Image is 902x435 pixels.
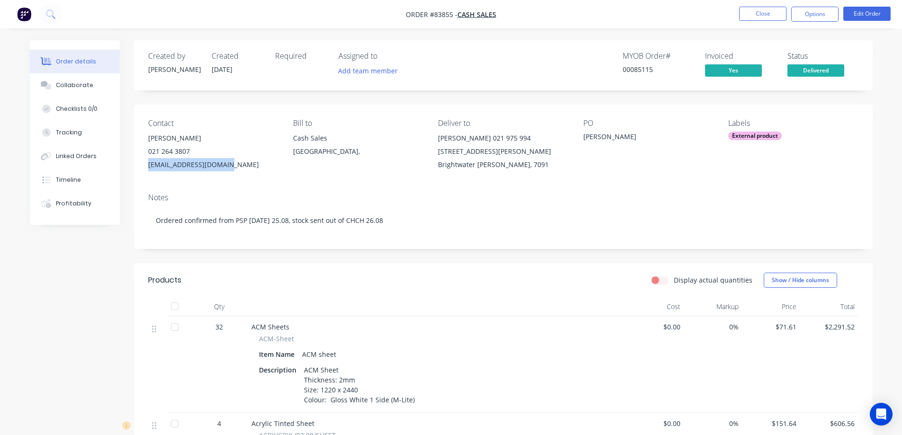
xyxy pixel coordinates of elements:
span: 4 [217,418,221,428]
button: Profitability [30,192,120,215]
button: Checklists 0/0 [30,97,120,121]
div: [PERSON_NAME]021 264 3807[EMAIL_ADDRESS][DOMAIN_NAME] [148,132,278,171]
div: External product [728,132,782,140]
div: Assigned to [339,52,433,61]
div: Timeline [56,176,81,184]
div: Invoiced [705,52,776,61]
div: Checklists 0/0 [56,105,98,113]
span: Delivered [787,64,844,76]
span: $606.56 [804,418,855,428]
div: Price [742,297,801,316]
div: Linked Orders [56,152,97,160]
div: [GEOGRAPHIC_DATA], [293,145,423,158]
div: Cash Sales [293,132,423,145]
div: Products [148,275,181,286]
div: MYOB Order # [623,52,694,61]
button: Tracking [30,121,120,144]
div: [PERSON_NAME] [583,132,702,145]
button: Add team member [333,64,402,77]
div: [PERSON_NAME] [148,64,200,74]
button: Close [739,7,786,21]
div: Tracking [56,128,82,137]
div: Bill to [293,119,423,128]
div: Created by [148,52,200,61]
button: Order details [30,50,120,73]
button: Collaborate [30,73,120,97]
div: Order details [56,57,96,66]
button: Options [791,7,839,22]
span: ACM-Sheet [259,334,294,344]
div: Required [275,52,327,61]
div: 021 264 3807 [148,145,278,158]
div: Brightwater [PERSON_NAME], 7091 [438,158,568,171]
button: Show / Hide columns [764,273,837,288]
div: Ordered confirmed from PSP [DATE] 25.08, stock sent out of CHCH 26.08 [148,206,858,235]
span: $71.61 [746,322,797,332]
div: ACM sheet [298,347,340,361]
span: Yes [705,64,762,76]
div: [PERSON_NAME] [148,132,278,145]
div: Description [259,363,300,377]
div: Markup [684,297,742,316]
span: Order #83855 - [406,10,457,19]
a: Cash Sales [457,10,496,19]
div: Notes [148,193,858,202]
div: Contact [148,119,278,128]
div: ACM Sheet Thickness: 2mm Size: 1220 x 2440 Colour: Gloss White 1 Side (M-Lite) [300,363,419,407]
img: Factory [17,7,31,21]
div: [EMAIL_ADDRESS][DOMAIN_NAME] [148,158,278,171]
span: $151.64 [746,418,797,428]
div: Cost [626,297,685,316]
span: 0% [688,322,739,332]
button: Delivered [787,64,844,79]
button: Edit Order [843,7,891,21]
button: Timeline [30,168,120,192]
span: 32 [215,322,223,332]
span: 0% [688,418,739,428]
button: Linked Orders [30,144,120,168]
div: Collaborate [56,81,93,89]
div: Qty [191,297,248,316]
span: ACM Sheets [251,322,289,331]
div: Deliver to [438,119,568,128]
span: $0.00 [630,418,681,428]
div: [PERSON_NAME] 021 975 994 [STREET_ADDRESS][PERSON_NAME] [438,132,568,158]
div: Created [212,52,264,61]
div: Item Name [259,347,298,361]
span: $2,291.52 [804,322,855,332]
div: Open Intercom Messenger [870,403,893,426]
div: Profitability [56,199,91,208]
div: Labels [728,119,858,128]
div: Total [800,297,858,316]
div: [PERSON_NAME] 021 975 994 [STREET_ADDRESS][PERSON_NAME]Brightwater [PERSON_NAME], 7091 [438,132,568,171]
label: Display actual quantities [674,275,752,285]
span: $0.00 [630,322,681,332]
div: Status [787,52,858,61]
div: PO [583,119,713,128]
div: 00085115 [623,64,694,74]
button: Add team member [339,64,403,77]
span: Acrylic Tinted Sheet [251,419,314,428]
div: Cash Sales[GEOGRAPHIC_DATA], [293,132,423,162]
span: [DATE] [212,65,232,74]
